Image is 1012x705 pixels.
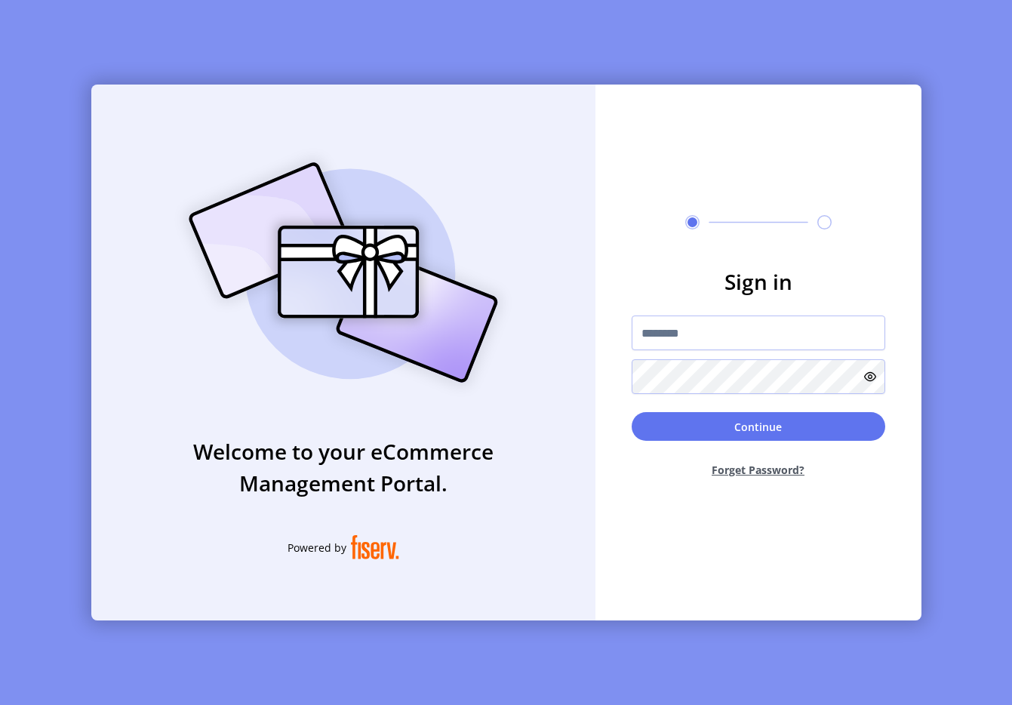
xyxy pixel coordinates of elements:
[166,146,521,399] img: card_Illustration.svg
[632,266,885,297] h3: Sign in
[632,450,885,490] button: Forget Password?
[632,412,885,441] button: Continue
[288,540,346,556] span: Powered by
[91,436,595,499] h3: Welcome to your eCommerce Management Portal.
